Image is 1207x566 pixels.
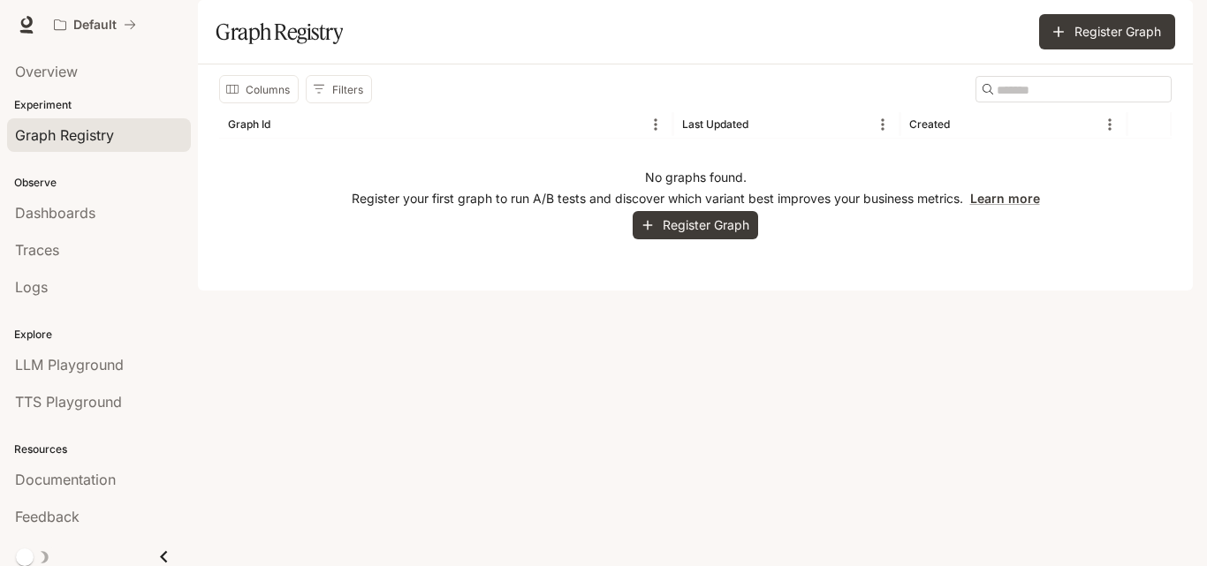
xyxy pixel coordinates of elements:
[952,111,978,138] button: Sort
[216,14,343,49] h1: Graph Registry
[682,117,748,131] div: Last Updated
[1097,111,1123,138] button: Menu
[73,18,117,33] p: Default
[228,117,270,131] div: Graph Id
[352,190,1040,208] p: Register your first graph to run A/B tests and discover which variant best improves your business...
[869,111,896,138] button: Menu
[975,76,1172,102] div: Search
[219,75,299,103] button: Select columns
[970,191,1040,206] a: Learn more
[645,169,747,186] p: No graphs found.
[1039,14,1175,49] button: Register Graph
[750,111,777,138] button: Sort
[306,75,372,103] button: Show filters
[642,111,669,138] button: Menu
[272,111,299,138] button: Sort
[909,117,950,131] div: Created
[633,211,758,240] button: Register Graph
[46,7,144,42] button: All workspaces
